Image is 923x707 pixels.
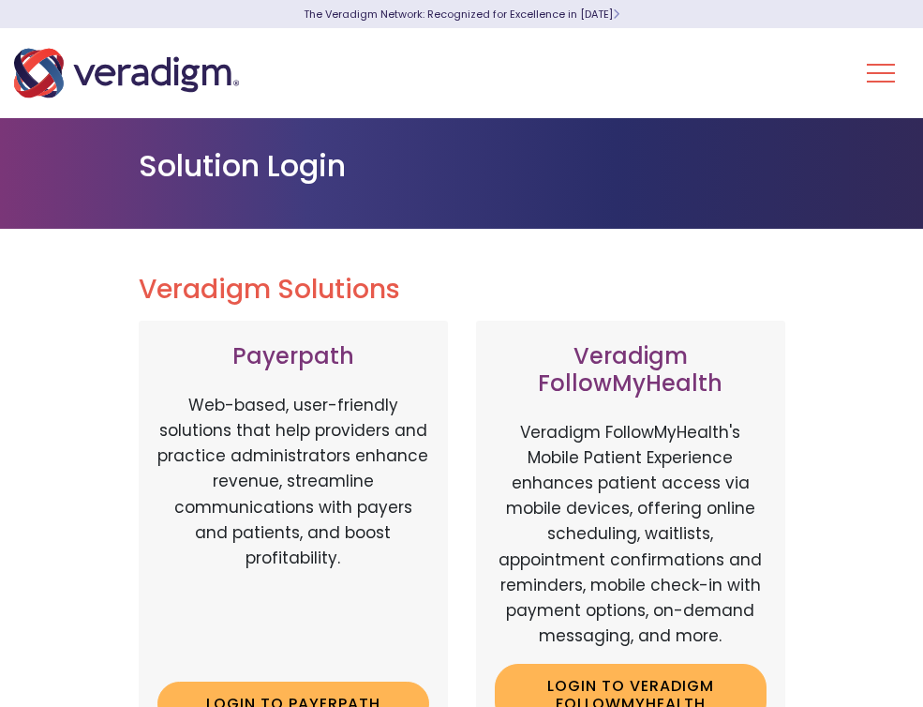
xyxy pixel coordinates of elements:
[157,393,429,668] p: Web-based, user-friendly solutions that help providers and practice administrators enhance revenu...
[867,49,895,98] button: Toggle Navigation Menu
[304,7,619,22] a: The Veradigm Network: Recognized for Excellence in [DATE]Learn More
[14,42,239,104] img: Veradigm logo
[613,7,619,22] span: Learn More
[157,343,429,370] h3: Payerpath
[139,274,785,306] h2: Veradigm Solutions
[495,420,767,650] p: Veradigm FollowMyHealth's Mobile Patient Experience enhances patient access via mobile devices, o...
[139,148,785,184] h1: Solution Login
[495,343,767,398] h3: Veradigm FollowMyHealth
